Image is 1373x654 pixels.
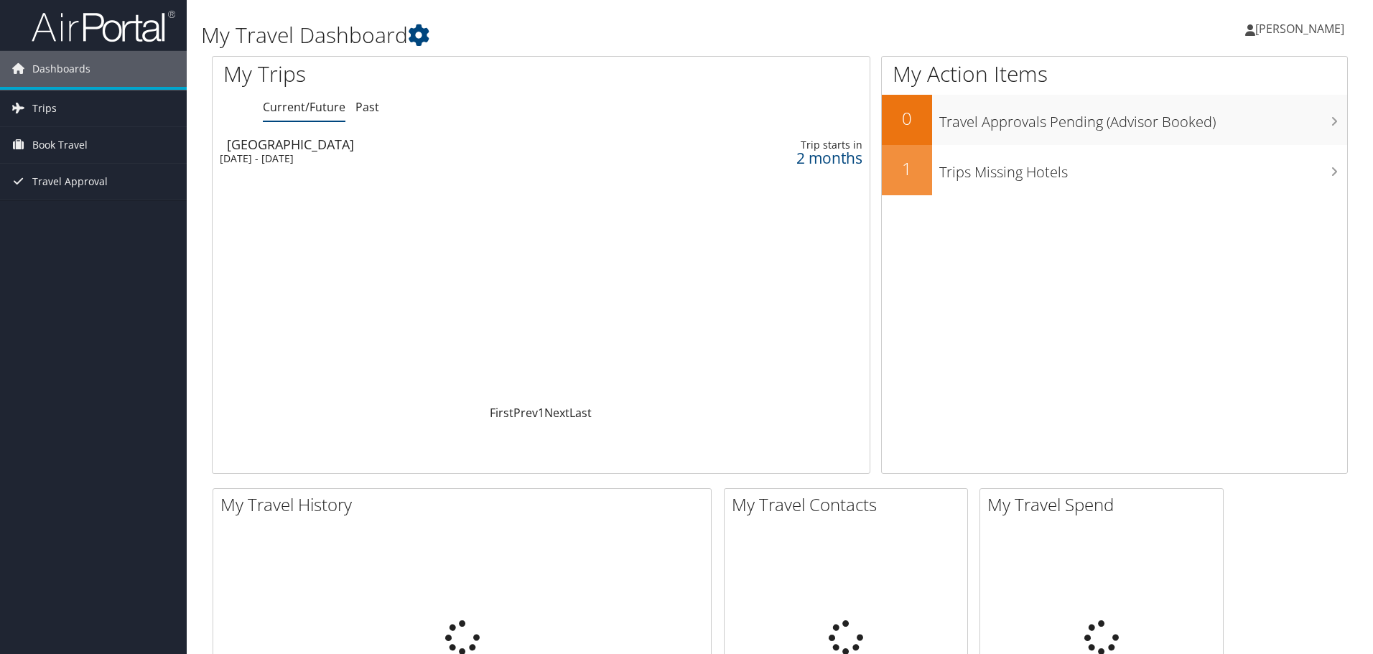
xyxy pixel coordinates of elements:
a: 1 [538,405,544,421]
h2: My Travel Contacts [732,492,967,517]
a: First [490,405,513,421]
span: Book Travel [32,127,88,163]
a: 1Trips Missing Hotels [882,145,1347,195]
a: Last [569,405,592,421]
div: Trip starts in [702,139,862,151]
h1: My Action Items [882,59,1347,89]
h2: My Travel Spend [987,492,1223,517]
a: Current/Future [263,99,345,115]
h2: My Travel History [220,492,711,517]
h1: My Travel Dashboard [201,20,973,50]
h3: Trips Missing Hotels [939,155,1347,182]
a: [PERSON_NAME] [1245,7,1359,50]
h3: Travel Approvals Pending (Advisor Booked) [939,105,1347,132]
div: [DATE] - [DATE] [220,152,618,165]
a: 0Travel Approvals Pending (Advisor Booked) [882,95,1347,145]
span: Travel Approval [32,164,108,200]
h2: 0 [882,106,932,131]
img: airportal-logo.png [32,9,175,43]
span: Trips [32,90,57,126]
a: Prev [513,405,538,421]
h1: My Trips [223,59,585,89]
div: 2 months [702,151,862,164]
a: Next [544,405,569,421]
span: Dashboards [32,51,90,87]
div: [GEOGRAPHIC_DATA] [227,138,625,151]
a: Past [355,99,379,115]
span: [PERSON_NAME] [1255,21,1344,37]
h2: 1 [882,157,932,181]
